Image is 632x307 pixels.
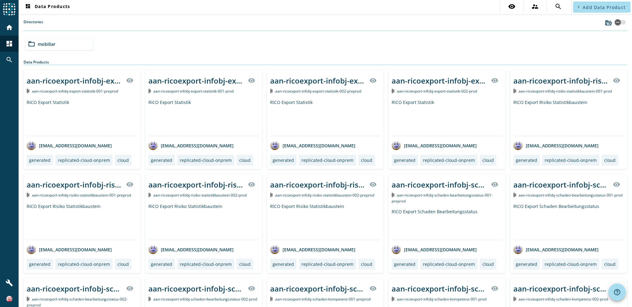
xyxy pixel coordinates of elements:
div: replicated-cloud-onprem [58,261,110,267]
div: replicated-cloud-onprem [423,261,475,267]
mat-icon: dashboard [6,40,13,47]
div: generated [394,261,415,267]
button: Add Data Product [573,2,630,13]
div: [EMAIL_ADDRESS][DOMAIN_NAME] [270,141,355,150]
div: aan-ricoexport-infobj-schaden-kompetenz-001-_stage_ [392,283,487,294]
img: 83f4ce1d17f47f21ebfbce80c7408106 [6,296,12,302]
div: cloud [604,157,616,163]
div: cloud [361,157,372,163]
div: RICO Export Statistik [392,99,502,136]
div: aan-ricoexport-infobj-schaden-bearbeitungsstatus-001-_stage_ [513,179,609,190]
mat-icon: supervisor_account [531,3,539,10]
div: RICO Export Schaden Bearbeitungsstatus [513,203,624,240]
mat-icon: visibility [369,181,377,188]
span: Kafka Topic: aan-ricoexport-infobj-schaden-bearbeitungsstatus-002-prod [153,296,257,302]
mat-icon: visibility [613,181,620,188]
mat-icon: search [6,56,13,63]
div: cloud [482,261,494,267]
span: Kafka Topic: aan-ricoexport-infobj-risiko-statistikbaustein-001-preprod [32,192,131,198]
div: cloud [117,157,129,163]
div: RICO Export Statistik [27,99,137,136]
span: Kafka Topic: aan-ricoexport-infobj-export-statistik-002-preprod [275,89,361,94]
div: replicated-cloud-onprem [423,157,475,163]
div: RICO Export Risiko Statistikbaustein [513,99,624,136]
div: replicated-cloud-onprem [180,261,232,267]
div: [EMAIL_ADDRESS][DOMAIN_NAME] [270,245,355,254]
img: Kafka Topic: aan-ricoexport-infobj-export-statistik-001-prod [148,89,151,93]
div: [EMAIL_ADDRESS][DOMAIN_NAME] [513,245,599,254]
img: avatar [392,245,401,254]
div: aan-ricoexport-infobj-risiko-statistikbaustein-001-_stage_ [513,76,609,86]
div: generated [29,157,50,163]
div: aan-ricoexport-infobj-schaden-bearbeitungsstatus-001-_stage_ [392,179,487,190]
img: avatar [392,141,401,150]
div: replicated-cloud-onprem [180,157,232,163]
mat-icon: visibility [126,181,134,188]
mat-icon: build [6,279,13,287]
mat-icon: visibility [613,77,620,84]
img: Kafka Topic: aan-ricoexport-infobj-risiko-statistikbaustein-001-prod [513,89,516,93]
div: RICO Export Risiko Statistikbaustein [148,203,259,240]
img: Kafka Topic: aan-ricoexport-infobj-schaden-kompetenz-001-prod [392,297,394,301]
div: generated [151,157,172,163]
mat-icon: visibility [248,181,255,188]
img: avatar [148,245,158,254]
img: Kafka Topic: aan-ricoexport-infobj-export-statistik-002-preprod [270,89,273,93]
div: [EMAIL_ADDRESS][DOMAIN_NAME] [148,245,234,254]
img: spoud-logo.svg [3,3,15,15]
img: avatar [148,141,158,150]
div: cloud [361,261,372,267]
div: generated [516,261,537,267]
mat-icon: search [555,3,562,10]
div: generated [151,261,172,267]
div: cloud [239,261,251,267]
mat-icon: visibility [369,77,377,84]
span: Kafka Topic: aan-ricoexport-infobj-schaden-kompetenz-002-prod [519,296,608,302]
label: Directories [24,19,43,31]
div: generated [273,157,294,163]
div: [EMAIL_ADDRESS][DOMAIN_NAME] [392,141,477,150]
div: Data Products [24,59,627,65]
div: RICO Export Risiko Statistikbaustein [270,203,381,240]
mat-icon: visibility [126,285,134,292]
span: Add Data Product [583,4,625,10]
img: Kafka Topic: aan-ricoexport-infobj-risiko-statistikbaustein-001-preprod [27,193,29,197]
div: generated [29,261,50,267]
mat-icon: visibility [491,181,498,188]
div: RICO Export Schaden Bearbeitungsstatus [392,209,502,240]
span: Kafka Topic: aan-ricoexport-infobj-schaden-bearbeitungsstatus-001-prod [519,192,622,198]
mat-icon: visibility [491,77,498,84]
div: replicated-cloud-onprem [58,157,110,163]
mat-icon: folder_open [28,40,35,48]
mat-icon: add [577,5,580,9]
img: Kafka Topic: aan-ricoexport-infobj-schaden-bearbeitungsstatus-002-preprod [27,297,29,301]
div: aan-ricoexport-infobj-risiko-statistikbaustein-001-_stage_ [27,179,122,190]
span: Kafka Topic: aan-ricoexport-infobj-schaden-bearbeitungsstatus-001-preprod [392,192,493,204]
div: RICO Export Statistik [270,99,381,136]
div: cloud [239,157,251,163]
span: Kafka Topic: aan-ricoexport-infobj-schaden-kompetenz-001-prod [397,296,486,302]
div: cloud [482,157,494,163]
img: avatar [513,141,523,150]
mat-icon: visibility [369,285,377,292]
span: Kafka Topic: aan-ricoexport-infobj-export-statistik-002-prod [397,89,477,94]
span: Kafka Topic: aan-ricoexport-infobj-export-statistik-001-preprod [32,89,118,94]
div: aan-ricoexport-infobj-export-statistik-001-_stage_ [27,76,122,86]
img: avatar [27,141,36,150]
span: Kafka Topic: aan-ricoexport-infobj-risiko-statistikbaustein-002-preprod [275,192,374,198]
div: replicated-cloud-onprem [545,157,597,163]
img: Kafka Topic: aan-ricoexport-infobj-schaden-kompetenz-002-prod [513,297,516,301]
div: aan-ricoexport-infobj-risiko-statistikbaustein-002-_stage_ [148,179,244,190]
div: replicated-cloud-onprem [301,157,353,163]
div: [EMAIL_ADDRESS][DOMAIN_NAME] [27,141,112,150]
div: replicated-cloud-onprem [545,261,597,267]
img: avatar [513,245,523,254]
mat-icon: home [6,24,13,31]
img: avatar [270,245,279,254]
img: Kafka Topic: aan-ricoexport-infobj-schaden-bearbeitungsstatus-002-prod [148,297,151,301]
img: Kafka Topic: aan-ricoexport-infobj-export-statistik-001-preprod [27,89,29,93]
span: mobiliar [38,41,55,47]
div: replicated-cloud-onprem [301,261,353,267]
mat-icon: visibility [491,285,498,292]
div: aan-ricoexport-infobj-risiko-statistikbaustein-002-_stage_ [270,179,366,190]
